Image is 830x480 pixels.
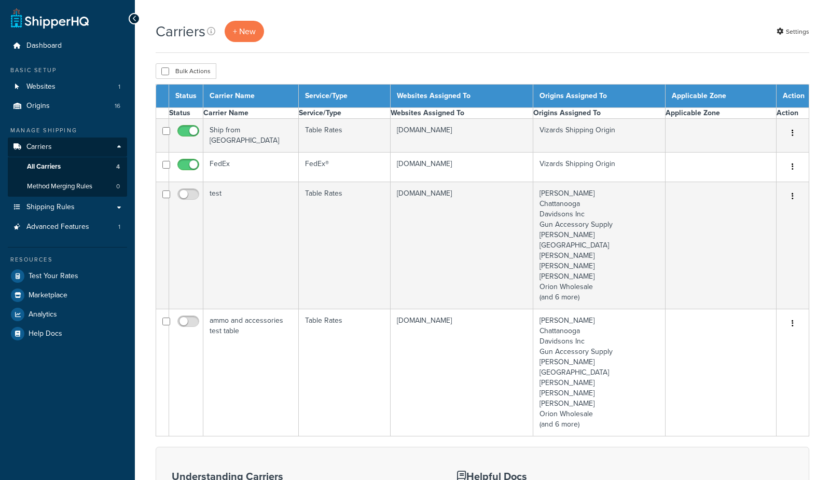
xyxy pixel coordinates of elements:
span: Marketplace [29,291,67,300]
th: Status [169,85,203,108]
span: Test Your Rates [29,272,78,281]
th: Origins Assigned To [533,108,665,119]
span: 1 [118,223,120,231]
li: Advanced Features [8,217,127,237]
a: Shipping Rules [8,198,127,217]
a: Advanced Features 1 [8,217,127,237]
th: Action [777,108,809,119]
th: Service/Type [299,108,390,119]
span: All Carriers [27,162,61,171]
a: Test Your Rates [8,267,127,285]
div: Manage Shipping [8,126,127,135]
a: Carriers [8,138,127,157]
a: Marketplace [8,286,127,305]
th: Carrier Name [203,108,299,119]
span: Help Docs [29,330,62,338]
td: Table Rates [299,182,390,309]
a: Help Docs [8,324,127,343]
span: 1 [118,83,120,91]
a: Method Merging Rules 0 [8,177,127,196]
span: 16 [115,102,120,111]
th: Applicable Zone [665,108,776,119]
td: [PERSON_NAME] Chattanooga Davidsons Inc Gun Accessory Supply [PERSON_NAME] [GEOGRAPHIC_DATA] [PER... [533,309,665,436]
span: Websites [26,83,56,91]
td: Vizards Shipping Origin [533,119,665,153]
span: Origins [26,102,50,111]
span: Carriers [26,143,52,152]
th: Carrier Name [203,85,299,108]
span: Method Merging Rules [27,182,92,191]
td: Ship from [GEOGRAPHIC_DATA] [203,119,299,153]
td: [PERSON_NAME] Chattanooga Davidsons Inc Gun Accessory Supply [PERSON_NAME] [GEOGRAPHIC_DATA] [PER... [533,182,665,309]
th: Websites Assigned To [390,85,533,108]
a: Analytics [8,305,127,324]
li: Carriers [8,138,127,197]
td: test [203,182,299,309]
li: All Carriers [8,157,127,176]
th: Websites Assigned To [390,108,533,119]
td: [DOMAIN_NAME] [390,119,533,153]
th: Service/Type [299,85,390,108]
div: Basic Setup [8,66,127,75]
td: [DOMAIN_NAME] [390,182,533,309]
a: Websites 1 [8,77,127,97]
span: Advanced Features [26,223,89,231]
td: Table Rates [299,309,390,436]
a: ShipperHQ Home [11,8,89,29]
span: 4 [116,162,120,171]
button: Bulk Actions [156,63,216,79]
td: [DOMAIN_NAME] [390,153,533,182]
td: Vizards Shipping Origin [533,153,665,182]
span: Dashboard [26,42,62,50]
a: Dashboard [8,36,127,56]
li: Websites [8,77,127,97]
li: Method Merging Rules [8,177,127,196]
td: Table Rates [299,119,390,153]
td: [DOMAIN_NAME] [390,309,533,436]
span: Shipping Rules [26,203,75,212]
th: Action [777,85,809,108]
a: + New [225,21,264,42]
div: Resources [8,255,127,264]
a: Settings [777,24,809,39]
a: All Carriers 4 [8,157,127,176]
th: Status [169,108,203,119]
th: Origins Assigned To [533,85,665,108]
td: FedEx [203,153,299,182]
li: Origins [8,97,127,116]
th: Applicable Zone [665,85,776,108]
h1: Carriers [156,21,205,42]
td: FedEx® [299,153,390,182]
td: ammo and accessories test table [203,309,299,436]
span: 0 [116,182,120,191]
a: Origins 16 [8,97,127,116]
span: Analytics [29,310,57,319]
